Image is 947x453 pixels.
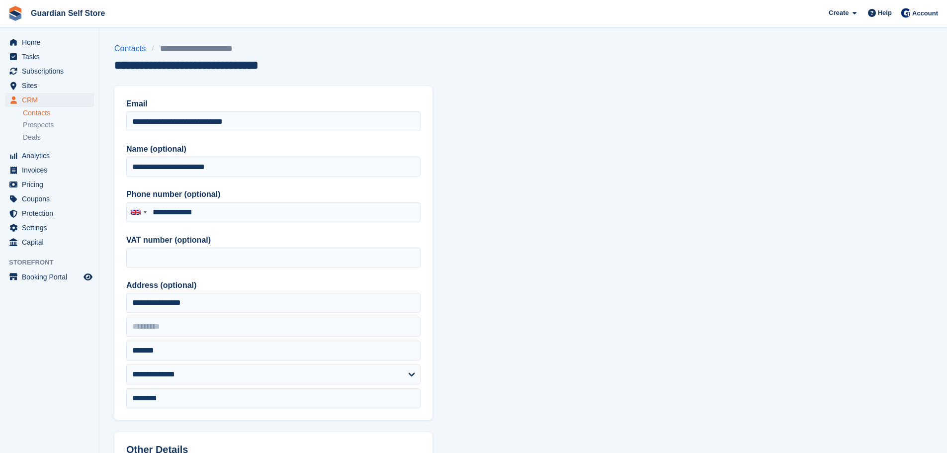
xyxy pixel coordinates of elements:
a: menu [5,178,94,191]
a: menu [5,35,94,49]
a: menu [5,163,94,177]
span: Settings [22,221,82,235]
a: menu [5,206,94,220]
span: Create [829,8,849,18]
label: Address (optional) [126,279,421,291]
a: Preview store [82,271,94,283]
span: Tasks [22,50,82,64]
label: Email [126,98,421,110]
span: CRM [22,93,82,107]
img: Tom Scott [901,8,911,18]
span: Help [878,8,892,18]
span: Home [22,35,82,49]
a: menu [5,64,94,78]
span: Analytics [22,149,82,163]
div: United Kingdom: +44 [127,203,150,222]
span: Prospects [23,120,54,130]
a: menu [5,270,94,284]
span: Protection [22,206,82,220]
span: Invoices [22,163,82,177]
span: Capital [22,235,82,249]
a: menu [5,50,94,64]
a: menu [5,93,94,107]
label: Phone number (optional) [126,188,421,200]
img: stora-icon-8386f47178a22dfd0bd8f6a31ec36ba5ce8667c1dd55bd0f319d3a0aa187defe.svg [8,6,23,21]
a: Contacts [114,43,152,55]
span: Subscriptions [22,64,82,78]
a: Prospects [23,120,94,130]
span: Deals [23,133,41,142]
nav: breadcrumbs [114,43,258,55]
a: menu [5,79,94,92]
span: Sites [22,79,82,92]
span: Pricing [22,178,82,191]
a: menu [5,149,94,163]
a: Contacts [23,108,94,118]
span: Account [912,8,938,18]
span: Storefront [9,258,99,268]
a: menu [5,192,94,206]
span: Coupons [22,192,82,206]
a: menu [5,221,94,235]
label: VAT number (optional) [126,234,421,246]
a: Guardian Self Store [27,5,109,21]
span: Booking Portal [22,270,82,284]
label: Name (optional) [126,143,421,155]
a: menu [5,235,94,249]
a: Deals [23,132,94,143]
